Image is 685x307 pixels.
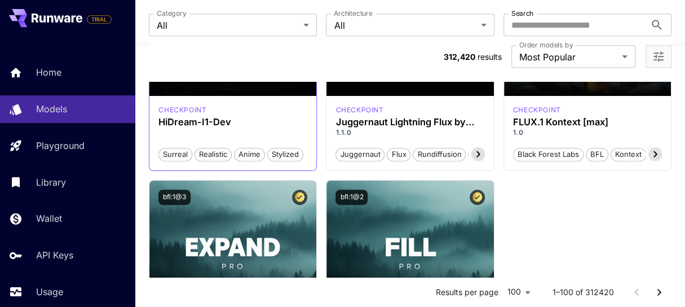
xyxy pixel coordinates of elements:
[511,8,533,18] label: Search
[387,147,410,161] button: flux
[519,40,573,50] label: Order models by
[159,149,192,160] span: Surreal
[652,50,665,64] button: Open more filters
[36,285,63,299] p: Usage
[436,287,498,298] p: Results per page
[158,105,206,115] div: HiDream Dev
[36,248,73,262] p: API Keys
[335,128,484,138] p: 1.1.0
[503,284,534,300] div: 100
[195,149,231,160] span: Realistic
[36,212,62,225] p: Wallet
[413,147,466,161] button: rundiffusion
[158,117,307,128] h3: HiDream-I1-Dev
[586,147,608,161] button: BFL
[195,147,232,161] button: Realistic
[335,105,383,115] div: FLUX.1 D
[413,149,465,160] span: rundiffusion
[268,149,303,160] span: Stylized
[157,8,187,18] label: Category
[335,147,385,161] button: juggernaut
[335,190,368,205] button: bfl:1@2
[586,149,608,160] span: BFL
[335,105,383,115] p: checkpoint
[235,149,264,160] span: Anime
[87,15,111,24] span: TRIAL
[36,102,67,116] p: Models
[157,19,299,32] span: All
[470,190,485,205] button: Certified Model – Vetted for best performance and includes a commercial license.
[513,117,662,128] h3: FLUX.1 Kontext [max]
[335,117,484,128] h3: Juggernaut Lightning Flux by RunDiffusion
[611,149,646,160] span: Kontext
[387,149,410,160] span: flux
[443,52,475,62] span: 312,420
[36,176,66,189] p: Library
[611,147,646,161] button: Kontext
[36,139,85,152] p: Playground
[158,147,192,161] button: Surreal
[513,147,584,161] button: Black Forest Labs
[267,147,303,161] button: Stylized
[519,50,617,64] span: Most Popular
[648,281,670,304] button: Go to next page
[334,8,372,18] label: Architecture
[158,190,191,205] button: bfl:1@3
[234,147,265,161] button: Anime
[477,52,501,62] span: results
[513,105,561,115] p: checkpoint
[87,12,112,26] span: Add your payment card to enable full platform functionality.
[36,65,61,79] p: Home
[513,105,561,115] div: FLUX.1 Kontext [max]
[158,105,206,115] p: checkpoint
[334,19,476,32] span: All
[514,149,583,160] span: Black Forest Labs
[292,190,307,205] button: Certified Model – Vetted for best performance and includes a commercial license.
[553,287,614,298] p: 1–100 of 312420
[513,128,662,138] p: 1.0
[336,149,384,160] span: juggernaut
